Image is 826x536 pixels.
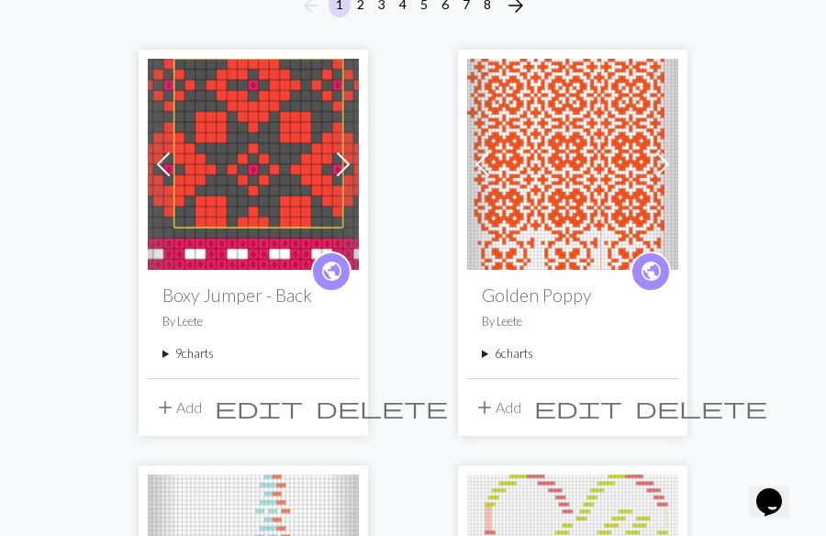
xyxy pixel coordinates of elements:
a: public [311,251,352,292]
i: Edit [534,396,622,419]
span: add [474,395,496,420]
i: public [640,253,663,290]
span: edit [534,395,622,420]
span: public [320,257,343,285]
button: Edit [208,390,309,425]
button: Delete [309,390,454,425]
i: public [320,253,343,290]
a: Repeat Pattern [148,153,359,171]
i: Edit [215,396,303,419]
p: By Leete [162,313,344,330]
a: public [631,251,671,292]
a: Golden Poppy [467,153,678,171]
img: Repeat Pattern [148,59,359,270]
img: Golden Poppy [467,59,678,270]
span: public [640,257,663,285]
button: Delete [629,390,774,425]
h2: Boxy Jumper - Back [162,285,344,306]
span: delete [316,395,448,420]
span: edit [215,395,303,420]
span: add [154,395,176,420]
button: Add [148,390,208,425]
span: delete [635,395,767,420]
p: By Leete [482,313,664,330]
summary: 6charts [482,345,664,363]
button: Add [467,390,528,425]
summary: 9charts [162,345,344,363]
h2: Golden Poppy [482,285,664,306]
button: Edit [528,390,629,425]
iframe: chat widget [749,463,808,518]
